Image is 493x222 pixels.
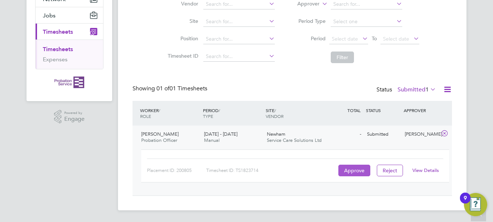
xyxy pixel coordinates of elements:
[347,107,360,113] span: TOTAL
[35,77,103,88] a: Go to home page
[54,110,85,124] a: Powered byEngage
[204,137,220,143] span: Manual
[133,85,209,92] div: Showing
[293,18,326,24] label: Period Type
[376,85,437,95] div: Status
[64,110,85,116] span: Powered by
[166,0,198,7] label: Vendor
[166,18,198,24] label: Site
[398,86,436,93] label: Submitted
[201,104,264,123] div: PERIOD
[425,86,429,93] span: 1
[370,34,379,43] span: To
[141,137,177,143] span: Probation Officer
[36,24,103,40] button: Timesheets
[326,128,364,140] div: -
[383,36,409,42] span: Select date
[287,0,319,8] label: Approver
[464,198,467,207] div: 9
[266,113,284,119] span: VENDOR
[147,165,206,176] div: Placement ID: 200805
[36,7,103,23] button: Jobs
[36,40,103,69] div: Timesheets
[204,131,237,137] span: [DATE] - [DATE]
[43,56,68,63] a: Expenses
[43,46,73,53] a: Timesheets
[206,165,337,176] div: Timesheet ID: TS1823714
[203,17,275,27] input: Search for...
[412,167,439,173] a: View Details
[402,128,440,140] div: [PERSON_NAME]
[264,104,327,123] div: SITE
[166,35,198,42] label: Position
[332,36,358,42] span: Select date
[203,113,213,119] span: TYPE
[331,52,354,63] button: Filter
[464,193,487,216] button: Open Resource Center, 9 new notifications
[156,85,207,92] span: 01 Timesheets
[331,17,402,27] input: Select one
[141,131,179,137] span: [PERSON_NAME]
[43,28,73,35] span: Timesheets
[159,107,160,113] span: /
[203,52,275,62] input: Search for...
[364,128,402,140] div: Submitted
[293,35,326,42] label: Period
[364,104,402,117] div: STATUS
[267,131,285,137] span: Newham
[138,104,201,123] div: WORKER
[377,165,403,176] button: Reject
[338,165,370,176] button: Approve
[402,104,440,117] div: APPROVER
[219,107,220,113] span: /
[267,137,322,143] span: Service Care Solutions Ltd
[54,77,84,88] img: probationservice-logo-retina.png
[140,113,151,119] span: ROLE
[166,53,198,59] label: Timesheet ID
[274,107,276,113] span: /
[43,12,56,19] span: Jobs
[203,34,275,44] input: Search for...
[64,116,85,122] span: Engage
[156,85,170,92] span: 01 of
